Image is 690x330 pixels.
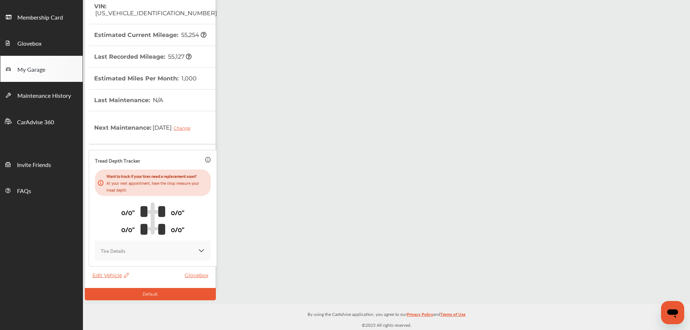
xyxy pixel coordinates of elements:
[121,206,135,218] p: 0/0"
[121,224,135,235] p: 0/0"
[151,118,196,137] span: [DATE]
[440,310,465,321] a: Terms of Use
[180,32,206,38] span: 55,254
[106,179,208,193] p: At your next appointment, have the shop measure your tread depth.
[17,118,54,127] span: CarAdvise 360
[0,30,83,56] a: Glovebox
[180,75,197,82] span: 1,000
[94,68,197,89] th: Estimated Miles Per Month :
[94,24,206,46] th: Estimated Current Mileage :
[171,224,184,235] p: 0/0"
[17,65,45,75] span: My Garage
[94,10,217,17] span: [US_VEHICLE_IDENTIFICATION_NUMBER]
[85,288,216,300] div: Default
[661,301,684,324] iframe: Button to launch messaging window
[83,310,690,318] p: By using the CarAdvise application, you agree to our and
[185,272,212,279] a: Glovebox
[94,46,192,67] th: Last Recorded Mileage :
[173,125,194,131] div: Change
[152,97,163,104] span: N/A
[17,91,71,101] span: Maintenance History
[407,310,433,321] a: Privacy Policy
[95,156,140,164] p: Tread Depth Tracker
[167,53,192,60] span: 55,127
[92,272,129,279] span: Edit Vehicle
[141,202,165,235] img: tire_track_logo.b900bcbc.svg
[83,304,690,330] div: © 2025 All rights reserved.
[106,172,208,179] p: Want to track if your tires need a replacement soon?
[17,187,31,196] span: FAQs
[198,247,205,254] img: KOKaJQAAAABJRU5ErkJggg==
[17,160,51,170] span: Invite Friends
[0,82,83,108] a: Maintenance History
[17,39,42,49] span: Glovebox
[94,89,163,111] th: Last Maintenance :
[0,56,83,82] a: My Garage
[101,246,125,255] p: Tire Details
[94,111,196,144] th: Next Maintenance :
[171,206,184,218] p: 0/0"
[17,13,63,22] span: Membership Card
[0,4,83,30] a: Membership Card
